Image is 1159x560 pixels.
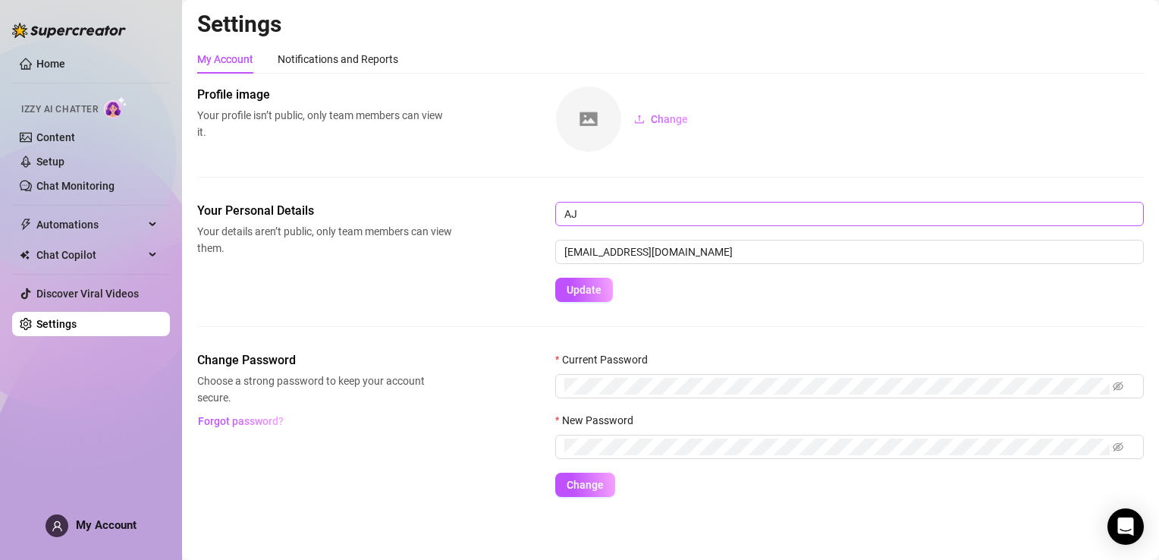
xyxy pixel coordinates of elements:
[104,96,127,118] img: AI Chatter
[36,243,144,267] span: Chat Copilot
[564,439,1110,455] input: New Password
[567,284,601,296] span: Update
[12,23,126,38] img: logo-BBDzfeDw.svg
[36,156,64,168] a: Setup
[197,409,284,433] button: Forgot password?
[197,107,452,140] span: Your profile isn’t public, only team members can view it.
[36,58,65,70] a: Home
[197,202,452,220] span: Your Personal Details
[197,10,1144,39] h2: Settings
[36,318,77,330] a: Settings
[36,212,144,237] span: Automations
[555,278,613,302] button: Update
[556,87,621,152] img: square-placeholder.png
[198,415,284,427] span: Forgot password?
[36,131,75,143] a: Content
[1107,508,1144,545] div: Open Intercom Messenger
[197,51,253,68] div: My Account
[651,113,688,125] span: Change
[555,240,1144,264] input: Enter new email
[20,250,30,260] img: Chat Copilot
[76,518,137,532] span: My Account
[278,51,398,68] div: Notifications and Reports
[197,373,452,406] span: Choose a strong password to keep your account secure.
[634,114,645,124] span: upload
[555,202,1144,226] input: Enter name
[555,412,643,429] label: New Password
[197,86,452,104] span: Profile image
[1113,381,1123,392] span: eye-invisible
[21,102,98,117] span: Izzy AI Chatter
[52,521,63,532] span: user
[555,473,615,497] button: Change
[197,351,452,370] span: Change Password
[555,351,658,368] label: Current Password
[1113,442,1123,452] span: eye-invisible
[564,378,1110,395] input: Current Password
[36,180,115,192] a: Chat Monitoring
[622,107,700,131] button: Change
[36,288,139,300] a: Discover Viral Videos
[197,223,452,256] span: Your details aren’t public, only team members can view them.
[567,479,604,491] span: Change
[20,219,32,231] span: thunderbolt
